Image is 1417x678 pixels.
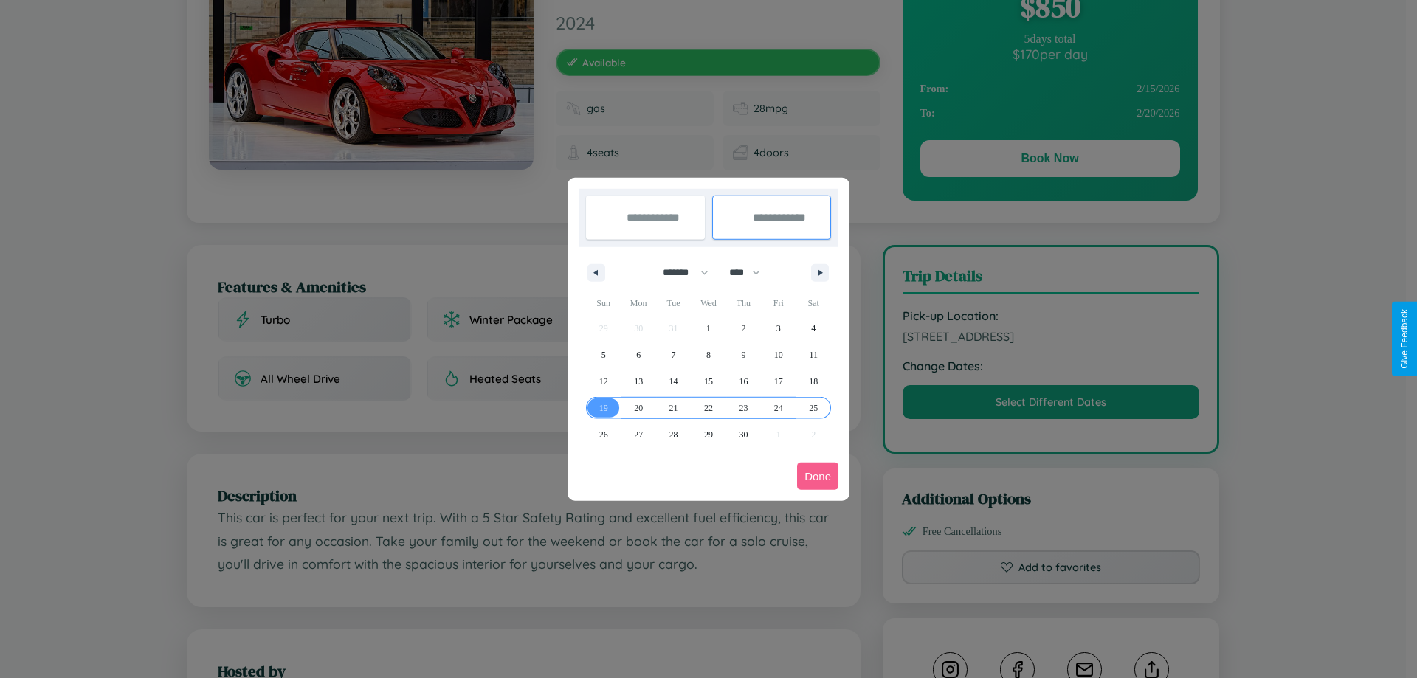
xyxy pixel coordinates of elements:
span: 22 [704,395,713,421]
span: Sun [586,291,621,315]
span: 7 [672,342,676,368]
span: 30 [739,421,748,448]
button: 28 [656,421,691,448]
button: 29 [691,421,725,448]
button: 4 [796,315,831,342]
span: 5 [601,342,606,368]
span: Wed [691,291,725,315]
span: 20 [634,395,643,421]
span: 9 [741,342,745,368]
button: 10 [761,342,796,368]
button: 15 [691,368,725,395]
button: 18 [796,368,831,395]
button: 24 [761,395,796,421]
button: Done [797,463,838,490]
span: 14 [669,368,678,395]
button: 13 [621,368,655,395]
span: 13 [634,368,643,395]
button: 26 [586,421,621,448]
button: 14 [656,368,691,395]
button: 30 [726,421,761,448]
span: 24 [774,395,783,421]
span: 12 [599,368,608,395]
span: 1 [706,315,711,342]
span: 16 [739,368,748,395]
button: 20 [621,395,655,421]
button: 17 [761,368,796,395]
span: Mon [621,291,655,315]
span: Fri [761,291,796,315]
span: 15 [704,368,713,395]
span: 19 [599,395,608,421]
span: 8 [706,342,711,368]
button: 27 [621,421,655,448]
span: 27 [634,421,643,448]
span: 26 [599,421,608,448]
span: 4 [811,315,816,342]
span: 2 [741,315,745,342]
span: 10 [774,342,783,368]
span: 3 [776,315,781,342]
button: 7 [656,342,691,368]
button: 21 [656,395,691,421]
button: 12 [586,368,621,395]
span: 28 [669,421,678,448]
button: 3 [761,315,796,342]
button: 6 [621,342,655,368]
span: 29 [704,421,713,448]
span: 23 [739,395,748,421]
button: 23 [726,395,761,421]
span: 6 [636,342,641,368]
span: 11 [809,342,818,368]
button: 11 [796,342,831,368]
span: Thu [726,291,761,315]
button: 16 [726,368,761,395]
span: 17 [774,368,783,395]
span: 21 [669,395,678,421]
button: 9 [726,342,761,368]
span: Sat [796,291,831,315]
button: 8 [691,342,725,368]
div: Give Feedback [1399,309,1410,369]
button: 2 [726,315,761,342]
button: 25 [796,395,831,421]
button: 1 [691,315,725,342]
span: 18 [809,368,818,395]
button: 19 [586,395,621,421]
span: Tue [656,291,691,315]
button: 22 [691,395,725,421]
span: 25 [809,395,818,421]
button: 5 [586,342,621,368]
